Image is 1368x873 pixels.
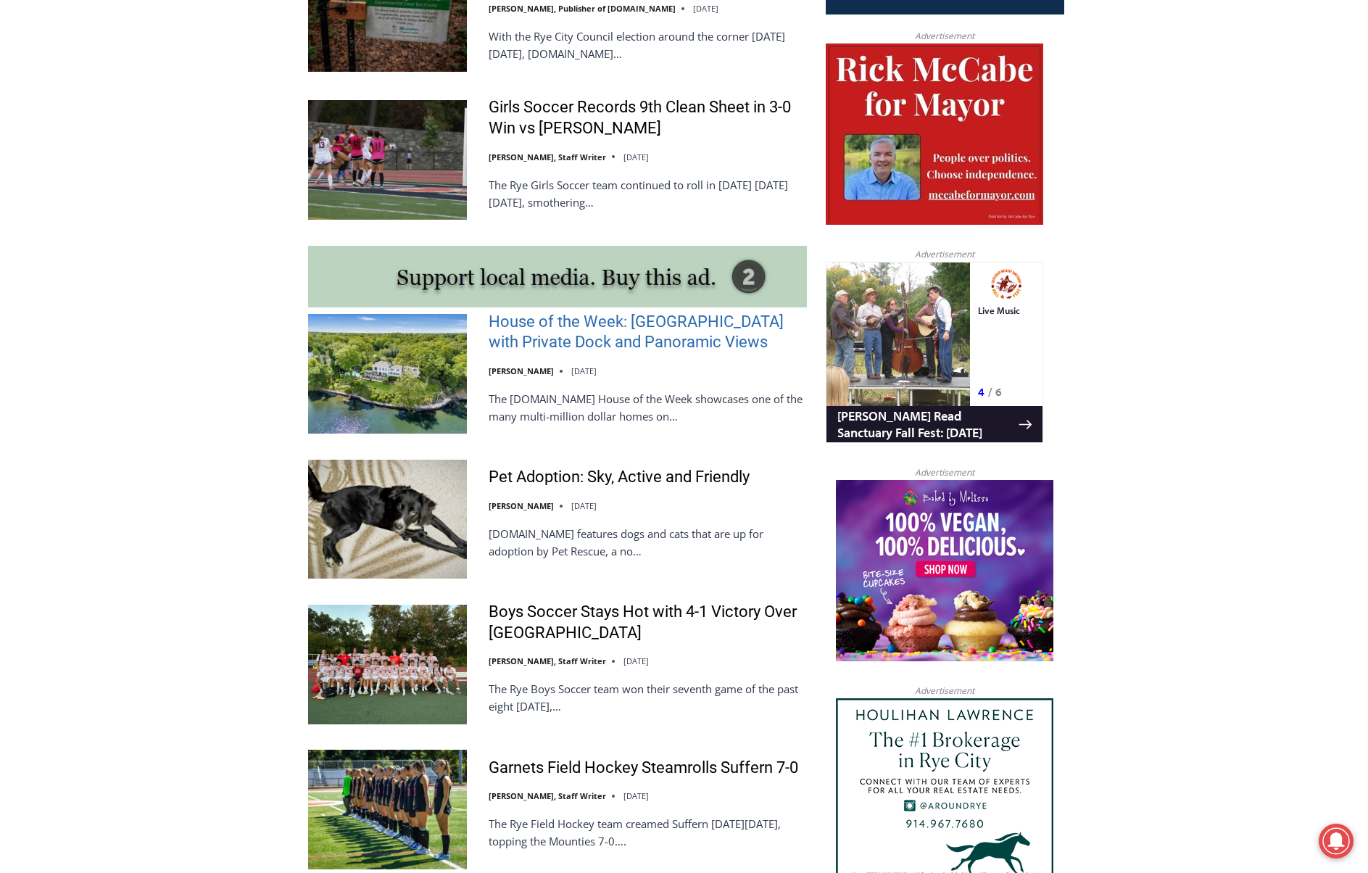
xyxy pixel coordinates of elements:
a: [PERSON_NAME], Staff Writer [489,655,606,666]
img: Baked by Melissa [836,480,1053,661]
a: Boys Soccer Stays Hot with 4-1 Victory Over [GEOGRAPHIC_DATA] [489,602,807,643]
p: [DOMAIN_NAME] features dogs and cats that are up for adoption by Pet Rescue, a no… [489,525,807,560]
img: Pet Adoption: Sky, Active and Friendly [308,460,467,579]
a: [PERSON_NAME], Staff Writer [489,152,606,162]
img: Boys Soccer Stays Hot with 4-1 Victory Over Eastchester [308,605,467,724]
time: [DATE] [623,152,649,162]
img: McCabe for Mayor [826,44,1043,225]
div: 6 [170,123,176,137]
time: [DATE] [623,790,649,801]
a: [PERSON_NAME], Publisher of [DOMAIN_NAME] [489,3,676,14]
img: support local media, buy this ad [308,246,807,307]
div: "[PERSON_NAME] and I covered the [DATE] Parade, which was a really eye opening experience as I ha... [366,1,685,141]
a: [PERSON_NAME] Read Sanctuary Fall Fest: [DATE] [1,144,217,181]
a: Intern @ [DOMAIN_NAME] [349,141,702,181]
img: Girls Soccer Records 9th Clean Sheet in 3-0 Win vs Harrison [308,100,467,219]
div: 4 [152,123,159,137]
time: [DATE] [571,365,597,376]
a: House of the Week: [GEOGRAPHIC_DATA] with Private Dock and Panoramic Views [489,312,807,353]
a: Girls Soccer Records 9th Clean Sheet in 3-0 Win vs [PERSON_NAME] [489,97,807,138]
time: [DATE] [693,3,718,14]
span: Advertisement [900,247,989,261]
a: [PERSON_NAME], Staff Writer [489,790,606,801]
img: House of the Week: Historic Rye Waterfront Estate with Private Dock and Panoramic Views [308,314,467,433]
a: Pet Adoption: Sky, Active and Friendly [489,467,750,488]
span: Intern @ [DOMAIN_NAME] [379,144,672,177]
time: [DATE] [571,500,597,511]
a: Garnets Field Hockey Steamrolls Suffern 7-0 [489,758,798,779]
img: Garnets Field Hockey Steamrolls Suffern 7-0 [308,750,467,869]
span: Advertisement [900,29,989,43]
p: The Rye Boys Soccer team won their seventh game of the past eight [DATE],… [489,680,807,715]
a: [PERSON_NAME] [489,500,554,511]
p: The Rye Field Hockey team creamed Suffern [DATE][DATE], topping the Mounties 7-0…. [489,815,807,850]
div: / [162,123,166,137]
time: [DATE] [623,655,649,666]
span: Advertisement [900,466,989,479]
h4: [PERSON_NAME] Read Sanctuary Fall Fest: [DATE] [12,146,193,179]
div: Live Music [152,43,194,119]
p: The [DOMAIN_NAME] House of the Week showcases one of the many multi-million dollar homes on… [489,390,807,425]
a: [PERSON_NAME] [489,365,554,376]
p: With the Rye City Council election around the corner [DATE][DATE], [DOMAIN_NAME]… [489,28,807,62]
p: The Rye Girls Soccer team continued to roll in [DATE] [DATE][DATE], smothering… [489,176,807,211]
span: Advertisement [900,684,989,698]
